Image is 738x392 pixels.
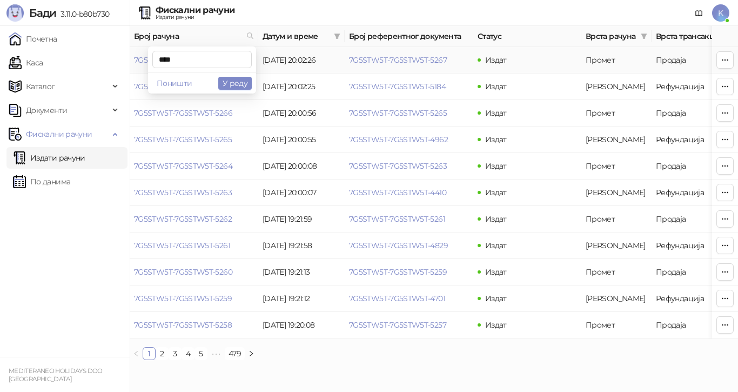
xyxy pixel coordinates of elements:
[134,241,230,250] a: 7G5STW5T-7G5STW5T-5261
[156,347,169,360] li: 2
[581,206,652,232] td: Промет
[485,267,507,277] span: Издат
[641,33,647,39] span: filter
[9,367,103,383] small: MEDITERANEO HOLIDAYS DOO [GEOGRAPHIC_DATA]
[258,100,345,127] td: [DATE] 20:00:56
[349,161,447,171] a: 7G5STW5T-7G5STW5T-5263
[581,100,652,127] td: Промет
[485,320,507,330] span: Издат
[349,267,447,277] a: 7G5STW5T-7G5STW5T-5259
[485,108,507,118] span: Издат
[26,123,92,145] span: Фискални рачуни
[130,347,143,360] li: Претходна страна
[581,26,652,47] th: Врста рачуна
[258,312,345,338] td: [DATE] 19:20:08
[349,294,445,303] a: 7G5STW5T-7G5STW5T-4701
[581,259,652,285] td: Промет
[156,15,234,20] div: Издати рачуни
[195,348,207,360] a: 5
[258,259,345,285] td: [DATE] 19:21:13
[258,47,345,74] td: [DATE] 20:02:26
[690,4,708,22] a: Документација
[134,30,242,42] span: Број рачуна
[258,74,345,100] td: [DATE] 20:02:25
[258,232,345,259] td: [DATE] 19:21:58
[134,82,232,91] a: 7G5STW5T-7G5STW5T-5267
[258,180,345,206] td: [DATE] 20:00:07
[152,77,197,90] button: Поништи
[130,127,258,153] td: 7G5STW5T-7G5STW5T-5265
[581,153,652,180] td: Промет
[6,4,24,22] img: Logo
[485,55,507,65] span: Издат
[134,108,232,118] a: 7G5STW5T-7G5STW5T-5266
[134,161,232,171] a: 7G5STW5T-7G5STW5T-5264
[26,99,67,121] span: Документи
[130,100,258,127] td: 7G5STW5T-7G5STW5T-5266
[29,6,56,19] span: Бади
[182,347,194,360] li: 4
[349,82,446,91] a: 7G5STW5T-7G5STW5T-5184
[130,153,258,180] td: 7G5STW5T-7G5STW5T-5264
[334,33,340,39] span: filter
[349,55,447,65] a: 7G5STW5T-7G5STW5T-5267
[218,77,252,90] button: У реду
[485,82,507,91] span: Издат
[712,4,729,22] span: K
[581,232,652,259] td: Аванс
[349,241,448,250] a: 7G5STW5T-7G5STW5T-4829
[581,180,652,206] td: Аванс
[56,9,109,19] span: 3.11.0-b80b730
[134,294,232,303] a: 7G5STW5T-7G5STW5T-5259
[581,285,652,312] td: Аванс
[581,47,652,74] td: Промет
[225,348,244,360] a: 479
[485,241,507,250] span: Издат
[639,28,649,44] span: filter
[207,347,225,360] span: •••
[156,348,168,360] a: 2
[656,30,728,42] span: Врста трансакције
[349,214,445,224] a: 7G5STW5T-7G5STW5T-5261
[332,28,343,44] span: filter
[345,26,473,47] th: Број референтног документа
[13,171,70,192] a: По данима
[485,161,507,171] span: Издат
[130,347,143,360] button: left
[248,350,254,357] span: right
[349,108,447,118] a: 7G5STW5T-7G5STW5T-5265
[225,347,245,360] li: 479
[26,76,55,97] span: Каталог
[258,206,345,232] td: [DATE] 19:21:59
[258,285,345,312] td: [DATE] 19:21:12
[169,348,181,360] a: 3
[134,320,232,330] a: 7G5STW5T-7G5STW5T-5258
[13,147,85,169] a: Издати рачуни
[485,135,507,144] span: Издат
[485,294,507,303] span: Издат
[182,348,194,360] a: 4
[581,127,652,153] td: Аванс
[143,347,156,360] li: 1
[245,347,258,360] li: Следећа страна
[485,188,507,197] span: Издат
[143,348,155,360] a: 1
[130,180,258,206] td: 7G5STW5T-7G5STW5T-5263
[134,267,232,277] a: 7G5STW5T-7G5STW5T-5260
[586,30,636,42] span: Врста рачуна
[134,188,232,197] a: 7G5STW5T-7G5STW5T-5263
[9,52,43,74] a: Каса
[349,320,446,330] a: 7G5STW5T-7G5STW5T-5257
[263,30,330,42] span: Датум и време
[349,188,446,197] a: 7G5STW5T-7G5STW5T-4410
[194,347,207,360] li: 5
[134,214,232,224] a: 7G5STW5T-7G5STW5T-5262
[130,312,258,338] td: 7G5STW5T-7G5STW5T-5258
[473,26,581,47] th: Статус
[349,135,448,144] a: 7G5STW5T-7G5STW5T-4962
[156,6,234,15] div: Фискални рачуни
[485,214,507,224] span: Издат
[130,285,258,312] td: 7G5STW5T-7G5STW5T-5259
[133,350,139,357] span: left
[258,127,345,153] td: [DATE] 20:00:55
